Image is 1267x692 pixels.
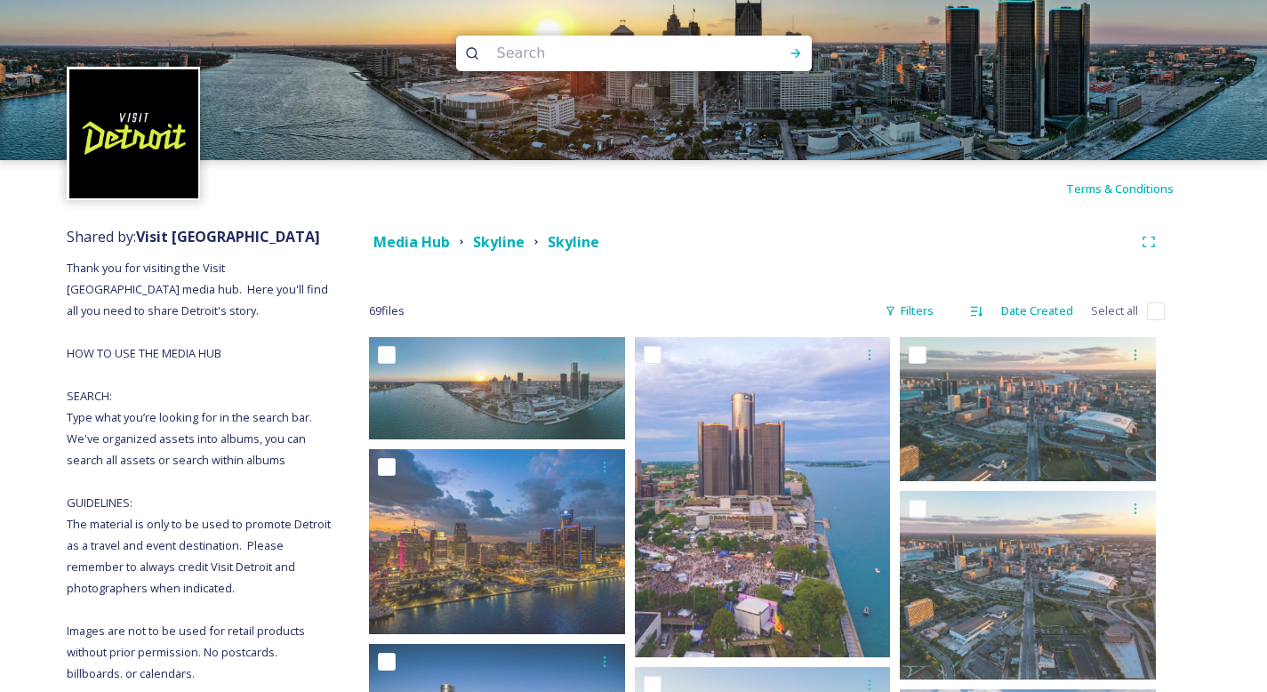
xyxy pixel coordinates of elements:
span: Thank you for visiting the Visit [GEOGRAPHIC_DATA] media hub. Here you'll find all you need to sh... [67,260,333,681]
strong: Visit [GEOGRAPHIC_DATA] [136,227,320,246]
strong: Skyline [473,232,525,252]
img: VISIT%20DETROIT%20LOGO%20-%20BLACK%20BACKGROUND.png [69,69,198,198]
div: Filters [876,294,942,328]
a: Terms & Conditions [1066,178,1200,199]
strong: Media Hub [373,232,450,252]
img: 97a9c95d05018ae403d331b0d727b8ca821626c9950789868021698d15478919.jpg [900,491,1156,680]
span: Shared by: [67,227,320,246]
div: Date Created [992,294,1082,328]
img: c56db3d38fc948cb2730fb1bc3cea78bf0989316ad7b4a15860efc636fc7a6ca.jpg [635,337,891,657]
img: Detroit_skyline_lit_up_at_night_Vito_Palmisano.jpeg [369,449,625,633]
img: 9fd14ccb679e4aedaf4307ce832b1f3e669c6d9f35cd9a02134619ed4dfe3dc4.jpg [900,337,1156,481]
input: Search [488,34,732,73]
img: Mo Pop (1).jpg [369,337,625,439]
span: Terms & Conditions [1066,181,1174,197]
span: Select all [1091,302,1138,319]
span: 69 file s [369,302,405,319]
strong: Skyline [548,232,599,252]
